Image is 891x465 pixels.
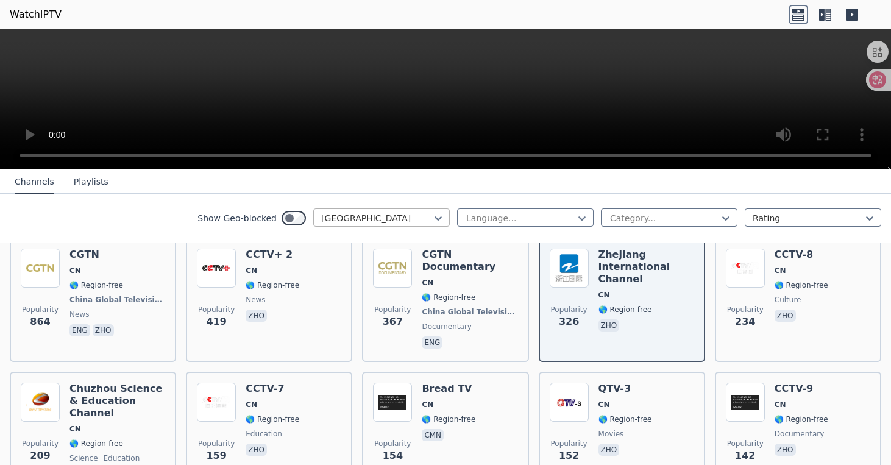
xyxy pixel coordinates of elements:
[373,383,412,422] img: Bread TV
[206,449,226,463] span: 159
[101,453,140,463] span: education
[775,429,825,439] span: documentary
[374,305,411,314] span: Popularity
[246,295,265,305] span: news
[69,383,165,419] h6: Chuzhou Science & Education Channel
[422,307,515,317] span: China Global Television Network
[197,249,236,288] img: CCTV+ 2
[422,383,475,395] h6: Bread TV
[22,305,59,314] span: Popularity
[598,290,610,300] span: CN
[69,324,90,336] p: eng
[198,439,235,449] span: Popularity
[598,319,620,332] p: zho
[246,400,257,410] span: CN
[69,280,123,290] span: 🌎 Region-free
[775,280,828,290] span: 🌎 Region-free
[246,444,267,456] p: zho
[69,266,81,275] span: CN
[69,453,98,463] span: science
[775,310,796,322] p: zho
[422,336,442,349] p: eng
[383,314,403,329] span: 367
[735,314,755,329] span: 234
[775,383,828,395] h6: CCTV-9
[69,249,165,261] h6: CGTN
[30,449,50,463] span: 209
[246,280,299,290] span: 🌎 Region-free
[383,449,403,463] span: 154
[197,212,277,224] label: Show Geo-blocked
[74,171,108,194] button: Playlists
[551,439,587,449] span: Popularity
[246,249,299,261] h6: CCTV+ 2
[775,249,828,261] h6: CCTV-8
[422,278,433,288] span: CN
[775,266,786,275] span: CN
[726,249,765,288] img: CCTV-8
[422,414,475,424] span: 🌎 Region-free
[598,383,652,395] h6: QTV-3
[735,449,755,463] span: 142
[246,414,299,424] span: 🌎 Region-free
[246,310,267,322] p: zho
[775,295,801,305] span: culture
[206,314,226,329] span: 419
[727,439,764,449] span: Popularity
[197,383,236,422] img: CCTV-7
[10,7,62,22] a: WatchIPTV
[69,439,123,449] span: 🌎 Region-free
[69,310,89,319] span: news
[22,439,59,449] span: Popularity
[727,305,764,314] span: Popularity
[726,383,765,422] img: CCTV-9
[422,400,433,410] span: CN
[550,383,589,422] img: QTV-3
[21,249,60,288] img: CGTN
[598,400,610,410] span: CN
[559,449,579,463] span: 152
[598,429,624,439] span: movies
[30,314,50,329] span: 864
[21,383,60,422] img: Chuzhou Science & Education Channel
[373,249,412,288] img: CGTN Documentary
[598,249,694,285] h6: Zhejiang International Channel
[246,383,299,395] h6: CCTV-7
[775,414,828,424] span: 🌎 Region-free
[598,444,620,456] p: zho
[422,322,472,332] span: documentary
[374,439,411,449] span: Popularity
[775,444,796,456] p: zho
[775,400,786,410] span: CN
[422,249,517,273] h6: CGTN Documentary
[93,324,114,336] p: zho
[550,249,589,288] img: Zhejiang International Channel
[422,429,444,441] p: cmn
[551,305,587,314] span: Popularity
[69,295,163,305] span: China Global Television Network
[559,314,579,329] span: 326
[246,266,257,275] span: CN
[246,429,282,439] span: education
[598,305,652,314] span: 🌎 Region-free
[422,293,475,302] span: 🌎 Region-free
[198,305,235,314] span: Popularity
[69,424,81,434] span: CN
[15,171,54,194] button: Channels
[598,414,652,424] span: 🌎 Region-free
